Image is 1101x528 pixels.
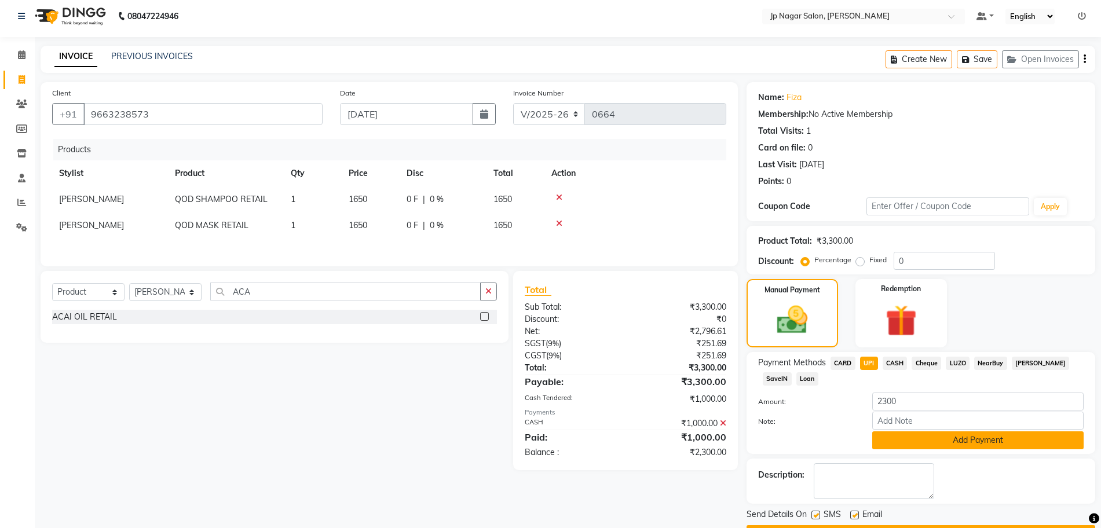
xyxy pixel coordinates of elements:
[876,301,927,340] img: _gift.svg
[626,446,735,459] div: ₹2,300.00
[516,362,626,374] div: Total:
[824,508,841,523] span: SMS
[796,372,818,386] span: Loan
[525,408,726,417] div: Payments
[516,325,626,338] div: Net:
[758,175,784,188] div: Points:
[525,350,546,361] span: CGST
[626,313,735,325] div: ₹0
[749,416,864,427] label: Note:
[872,393,1084,410] input: Amount
[175,220,248,230] span: QOD MASK RETAIL
[814,255,851,265] label: Percentage
[626,338,735,350] div: ₹251.69
[52,311,117,323] div: ACAI OIL RETAIL
[626,362,735,374] div: ₹3,300.00
[1012,357,1070,370] span: [PERSON_NAME]
[763,372,792,386] span: SaveIN
[758,357,826,369] span: Payment Methods
[806,125,811,137] div: 1
[52,103,85,125] button: +91
[626,430,735,444] div: ₹1,000.00
[866,197,1029,215] input: Enter Offer / Coupon Code
[83,103,323,125] input: Search by Name/Mobile/Email/Code
[974,357,1007,370] span: NearBuy
[872,431,1084,449] button: Add Payment
[749,397,864,407] label: Amount:
[493,194,512,204] span: 1650
[544,160,726,186] th: Action
[59,220,124,230] span: [PERSON_NAME]
[59,194,124,204] span: [PERSON_NAME]
[516,446,626,459] div: Balance :
[626,325,735,338] div: ₹2,796.61
[808,142,813,154] div: 0
[626,393,735,405] div: ₹1,000.00
[758,108,1084,120] div: No Active Membership
[862,508,882,523] span: Email
[747,508,807,523] span: Send Details On
[430,219,444,232] span: 0 %
[525,284,551,296] span: Total
[1034,198,1067,215] button: Apply
[516,430,626,444] div: Paid:
[349,220,367,230] span: 1650
[860,357,878,370] span: UPI
[758,108,809,120] div: Membership:
[210,283,481,300] input: Search or Scan
[291,220,295,230] span: 1
[487,160,544,186] th: Total
[799,159,824,171] div: [DATE]
[516,350,626,362] div: ( )
[430,193,444,206] span: 0 %
[787,175,791,188] div: 0
[168,160,284,186] th: Product
[831,357,855,370] span: CARD
[516,393,626,405] div: Cash Tendered:
[758,125,804,137] div: Total Visits:
[525,338,546,349] span: SGST
[912,357,941,370] span: Cheque
[342,160,400,186] th: Price
[767,302,817,338] img: _cash.svg
[758,255,794,267] div: Discount:
[872,412,1084,430] input: Add Note
[886,50,952,68] button: Create New
[53,139,735,160] div: Products
[516,417,626,430] div: CASH
[52,88,71,98] label: Client
[54,46,97,67] a: INVOICE
[284,160,342,186] th: Qty
[946,357,970,370] span: LUZO
[626,375,735,388] div: ₹3,300.00
[340,88,356,98] label: Date
[423,219,425,232] span: |
[513,88,564,98] label: Invoice Number
[407,193,418,206] span: 0 F
[869,255,887,265] label: Fixed
[400,160,487,186] th: Disc
[407,219,418,232] span: 0 F
[957,50,997,68] button: Save
[291,194,295,204] span: 1
[52,160,168,186] th: Stylist
[883,357,908,370] span: CASH
[516,338,626,350] div: ( )
[626,301,735,313] div: ₹3,300.00
[516,313,626,325] div: Discount:
[758,469,804,481] div: Description:
[548,351,559,360] span: 9%
[817,235,853,247] div: ₹3,300.00
[493,220,512,230] span: 1650
[787,91,802,104] a: Fiza
[765,285,820,295] label: Manual Payment
[175,194,268,204] span: QOD SHAMPOO RETAIL
[1002,50,1079,68] button: Open Invoices
[423,193,425,206] span: |
[758,91,784,104] div: Name:
[111,51,193,61] a: PREVIOUS INVOICES
[548,339,559,348] span: 9%
[516,375,626,388] div: Payable:
[626,417,735,430] div: ₹1,000.00
[881,284,921,294] label: Redemption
